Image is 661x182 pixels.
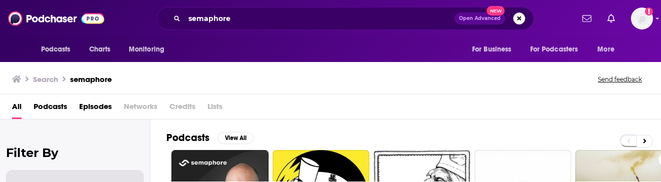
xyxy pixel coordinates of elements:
[184,10,455,26] input: Search podcasts, credits, & more...
[122,40,177,59] button: open menu
[631,7,653,29] img: User Profile
[8,9,104,28] img: Podchaser - Follow, Share and Rate Podcasts
[530,42,578,56] span: For Podcasters
[89,42,111,56] span: Charts
[645,7,653,15] svg: Add a profile image
[6,145,144,160] h2: Filter By
[631,7,653,29] span: Logged in as acurnyn
[631,7,653,29] button: Show profile menu
[157,7,534,30] div: Search podcasts, credits, & more...
[12,98,22,119] a: All
[34,98,67,119] a: Podcasts
[166,131,254,144] a: PodcastsView All
[524,40,593,59] button: open menu
[34,40,84,59] button: open menu
[124,98,157,119] span: Networks
[455,12,505,24] button: Open AdvancedNew
[465,40,524,59] button: open menu
[166,131,209,144] h2: Podcasts
[33,74,58,84] h3: Search
[217,132,254,144] button: View All
[603,10,619,27] a: Show notifications dropdown
[578,10,595,27] a: Show notifications dropdown
[597,42,614,56] span: More
[472,42,512,56] span: For Business
[83,40,117,59] a: Charts
[41,42,71,56] span: Podcasts
[207,98,223,119] span: Lists
[595,75,645,83] button: Send feedback
[590,40,627,59] button: open menu
[459,16,501,21] span: Open Advanced
[129,42,164,56] span: Monitoring
[487,6,505,15] span: New
[70,74,112,84] h3: semaphore
[169,98,195,119] span: Credits
[79,98,112,119] a: Episodes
